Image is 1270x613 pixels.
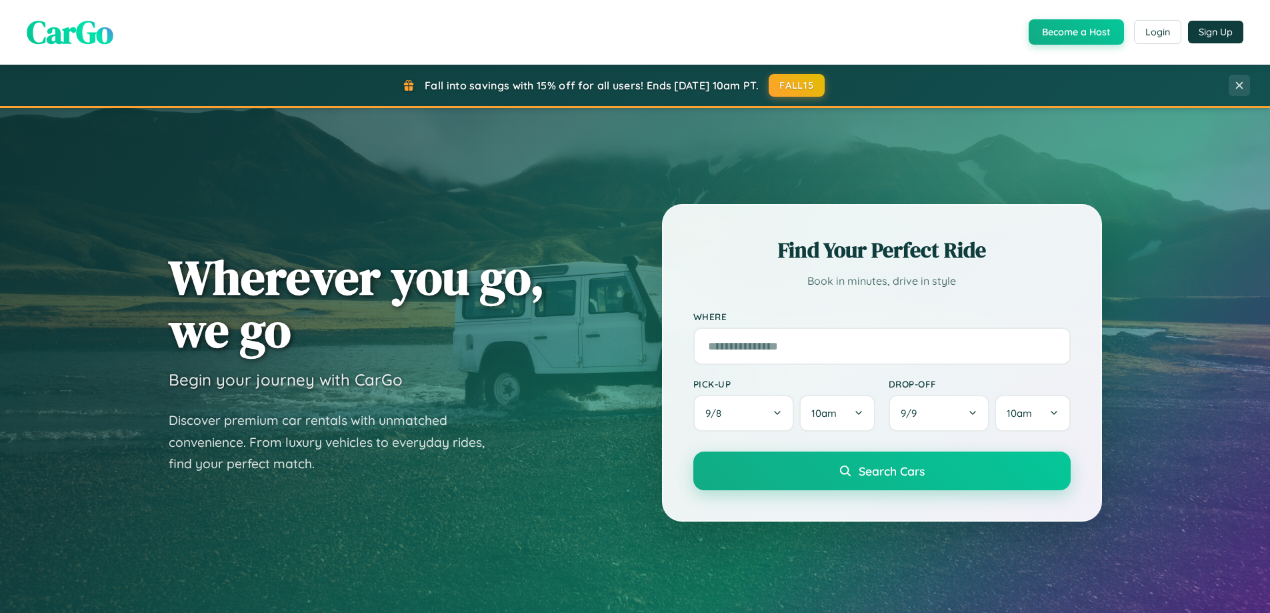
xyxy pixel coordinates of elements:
[769,74,825,97] button: FALL15
[859,464,925,478] span: Search Cars
[693,311,1071,322] label: Where
[799,395,875,432] button: 10am
[27,10,113,54] span: CarGo
[693,452,1071,490] button: Search Cars
[169,251,545,356] h1: Wherever you go, we go
[811,407,837,420] span: 10am
[705,407,728,420] span: 9 / 8
[693,395,795,432] button: 9/8
[1134,20,1181,44] button: Login
[1007,407,1032,420] span: 10am
[693,271,1071,291] p: Book in minutes, drive in style
[889,395,990,432] button: 9/9
[425,79,759,92] span: Fall into savings with 15% off for all users! Ends [DATE] 10am PT.
[1188,21,1243,43] button: Sign Up
[1029,19,1124,45] button: Become a Host
[693,378,875,390] label: Pick-up
[169,410,502,475] p: Discover premium car rentals with unmatched convenience. From luxury vehicles to everyday rides, ...
[889,378,1071,390] label: Drop-off
[693,235,1071,265] h2: Find Your Perfect Ride
[169,370,403,390] h3: Begin your journey with CarGo
[901,407,923,420] span: 9 / 9
[995,395,1070,432] button: 10am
